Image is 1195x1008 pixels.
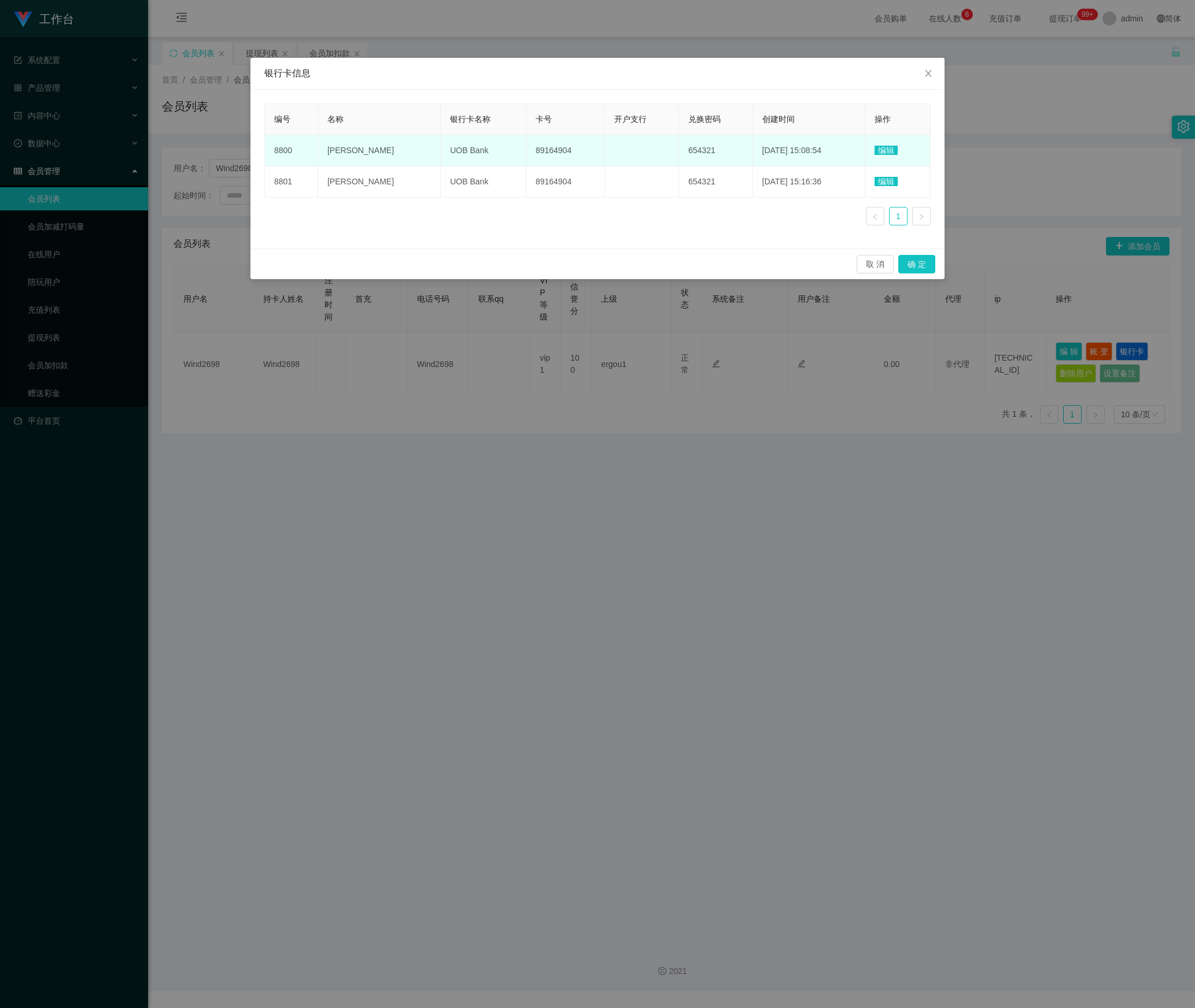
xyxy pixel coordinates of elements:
span: 654321 [688,146,715,155]
i: 图标: close [924,69,933,78]
li: 下一页 [912,207,931,225]
span: [PERSON_NAME] [327,177,394,186]
td: [DATE] 15:08:54 [753,135,865,166]
div: 银行卡信息 [264,67,931,80]
i: 图标: left [872,213,879,220]
td: [DATE] 15:16:36 [753,166,865,198]
span: 名称 [327,114,344,124]
span: 89164904 [536,177,571,186]
span: UOB Bank [450,146,488,155]
span: 操作 [875,114,891,124]
td: 8801 [265,166,318,198]
span: 卡号 [536,114,552,124]
span: 兑换密码 [688,114,721,124]
li: 上一页 [866,207,884,225]
span: 654321 [688,177,715,186]
span: 银行卡名称 [450,114,490,124]
span: 89164904 [536,146,571,155]
button: 确 定 [898,255,935,273]
li: 1 [889,207,908,225]
button: 取 消 [857,255,894,273]
a: 1 [890,207,907,225]
span: 编辑 [875,177,898,186]
td: 8800 [265,135,318,166]
span: 创建时间 [762,114,795,124]
button: Close [912,58,945,90]
span: 编号 [274,114,290,124]
span: [PERSON_NAME] [327,146,394,155]
i: 图标: right [918,213,925,220]
span: UOB Bank [450,177,488,186]
span: 编辑 [875,146,898,155]
span: 开户支行 [614,114,647,124]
